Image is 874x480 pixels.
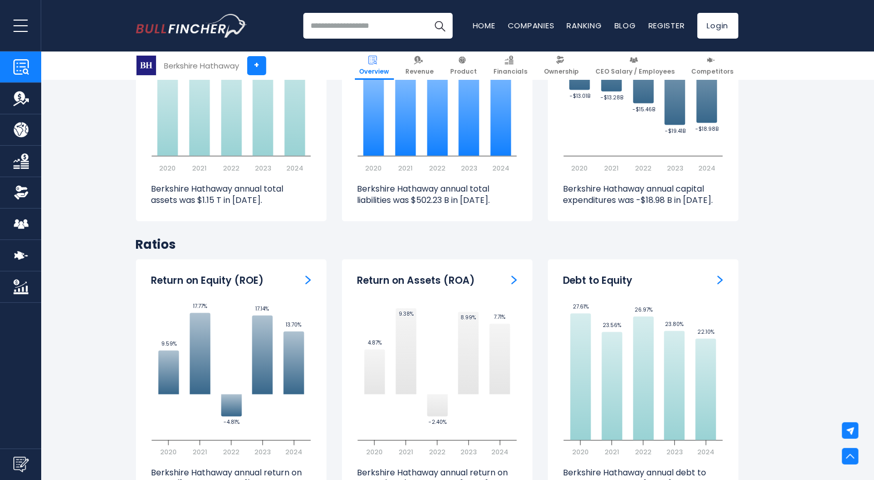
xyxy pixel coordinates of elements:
[473,20,495,31] a: Home
[511,275,517,286] a: Return on Assets
[664,127,685,135] text: -$19.41B
[359,67,389,76] span: Overview
[223,163,239,173] text: 2022
[192,163,207,173] text: 2021
[254,163,271,173] text: 2023
[357,183,517,207] p: Berkshire Hathaway annual total liabilities was $502.23 B in [DATE].
[428,419,446,426] text: -2.40%
[573,303,589,311] text: 27.61%
[286,321,301,329] text: 13.70%
[603,322,621,330] text: 23.56%
[429,163,445,173] text: 2022
[224,419,239,426] text: -4.81%
[460,314,476,322] text: 8.99%
[491,448,508,457] text: 2024
[305,275,311,286] a: Return on Equity
[697,448,714,457] text: 2024
[355,52,394,80] a: Overview
[136,56,156,75] img: BRK-B logo
[365,163,382,173] text: 2020
[571,163,588,173] text: 2020
[367,339,381,347] text: 4.87%
[406,67,434,76] span: Revenue
[285,448,302,457] text: 2024
[591,52,680,80] a: CEO Salary / Employees
[451,67,477,76] span: Product
[635,448,652,457] text: 2022
[635,306,653,314] text: 26.97%
[366,448,383,457] text: 2020
[223,448,239,457] text: 2022
[136,237,739,253] h2: Ratios
[604,163,619,173] text: 2021
[632,106,655,113] text: -$15.46B
[136,14,247,38] a: Go to homepage
[635,163,652,173] text: 2022
[492,163,509,173] text: 2024
[401,52,439,80] a: Revenue
[648,20,685,31] a: Register
[460,163,477,173] text: 2023
[429,448,445,457] text: 2022
[160,448,177,457] text: 2020
[614,20,636,31] a: Blog
[666,448,682,457] text: 2023
[151,275,264,288] h3: Return on Equity (ROE)
[666,163,683,173] text: 2023
[596,67,675,76] span: CEO Salary / Employees
[665,321,683,329] text: 23.80%
[399,311,414,318] text: 9.38%
[572,448,589,457] text: 2020
[494,314,505,321] text: 7.71%
[508,20,555,31] a: Companies
[136,14,247,38] img: Bullfincher logo
[544,67,579,76] span: Ownership
[247,56,266,75] a: +
[687,52,739,80] a: Competitors
[13,185,29,200] img: Ownership
[717,275,723,286] a: Debt to Equity
[605,448,619,457] text: 2021
[161,340,176,348] text: 9.59%
[427,13,453,39] button: Search
[398,163,413,173] text: 2021
[254,448,270,457] text: 2023
[695,125,718,133] text: -$18.98B
[698,163,715,173] text: 2024
[540,52,584,80] a: Ownership
[563,183,723,207] p: Berkshire Hathaway annual capital expenditures was -$18.98 B in [DATE].
[151,183,311,207] p: Berkshire Hathaway annual total assets was $1.15 T in [DATE].
[193,448,207,457] text: 2021
[697,329,714,336] text: 22.10%
[460,448,476,457] text: 2023
[567,20,602,31] a: Ranking
[600,94,623,101] text: -$13.28B
[399,448,413,457] text: 2021
[159,163,176,173] text: 2020
[193,303,207,311] text: 17.77%
[255,305,269,313] text: 17.14%
[692,67,734,76] span: Competitors
[164,60,239,72] div: Berkshire Hathaway
[446,52,482,80] a: Product
[286,163,303,173] text: 2024
[569,92,590,100] text: -$13.01B
[697,13,739,39] a: Login
[489,52,533,80] a: Financials
[494,67,528,76] span: Financials
[357,275,475,288] h3: Return on Assets (ROA)
[563,275,633,288] h3: Debt to Equity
